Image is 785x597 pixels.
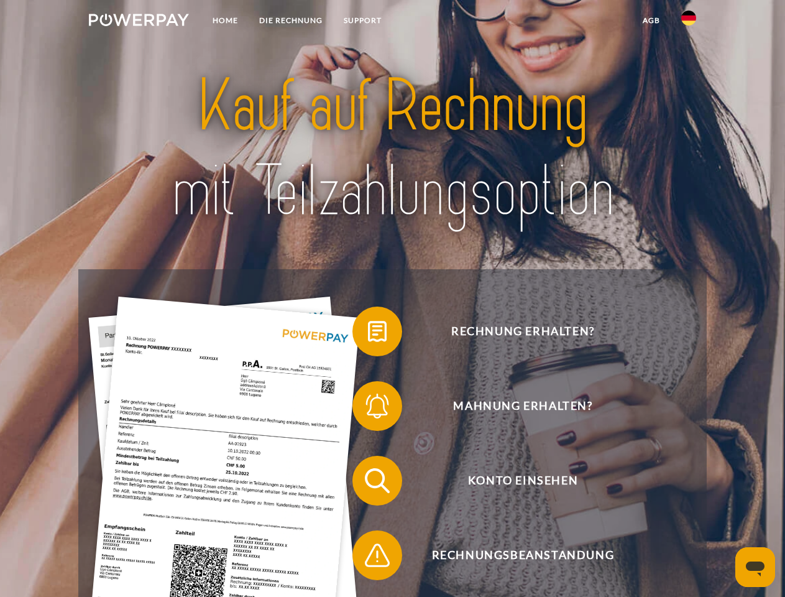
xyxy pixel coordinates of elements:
a: DIE RECHNUNG [249,9,333,32]
span: Konto einsehen [370,456,675,506]
iframe: Schaltfläche zum Öffnen des Messaging-Fensters [735,547,775,587]
img: de [681,11,696,25]
img: qb_warning.svg [362,540,393,571]
img: qb_search.svg [362,465,393,496]
img: title-powerpay_de.svg [119,60,666,238]
a: agb [632,9,671,32]
button: Konto einsehen [352,456,676,506]
img: qb_bill.svg [362,316,393,347]
img: logo-powerpay-white.svg [89,14,189,26]
button: Mahnung erhalten? [352,381,676,431]
span: Rechnung erhalten? [370,307,675,356]
a: Home [202,9,249,32]
span: Rechnungsbeanstandung [370,530,675,580]
img: qb_bell.svg [362,391,393,422]
a: SUPPORT [333,9,392,32]
span: Mahnung erhalten? [370,381,675,431]
button: Rechnung erhalten? [352,307,676,356]
button: Rechnungsbeanstandung [352,530,676,580]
